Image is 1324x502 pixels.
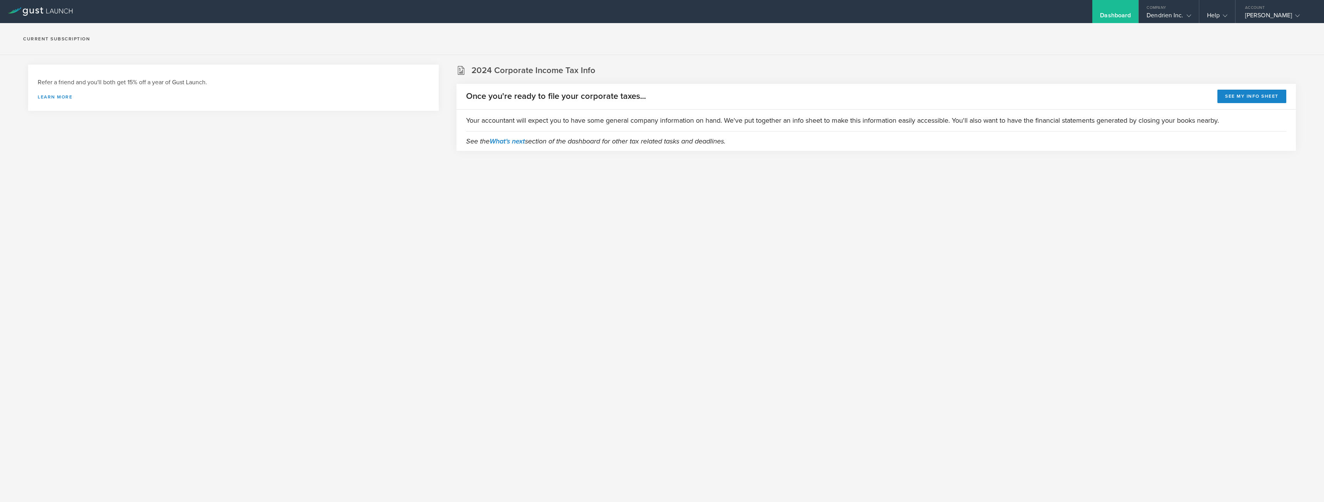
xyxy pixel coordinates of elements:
iframe: Chat Widget [1286,465,1324,502]
div: [PERSON_NAME] [1245,12,1311,23]
div: Dashboard [1100,12,1131,23]
div: Help [1207,12,1227,23]
div: Dendrien Inc. [1147,12,1191,23]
